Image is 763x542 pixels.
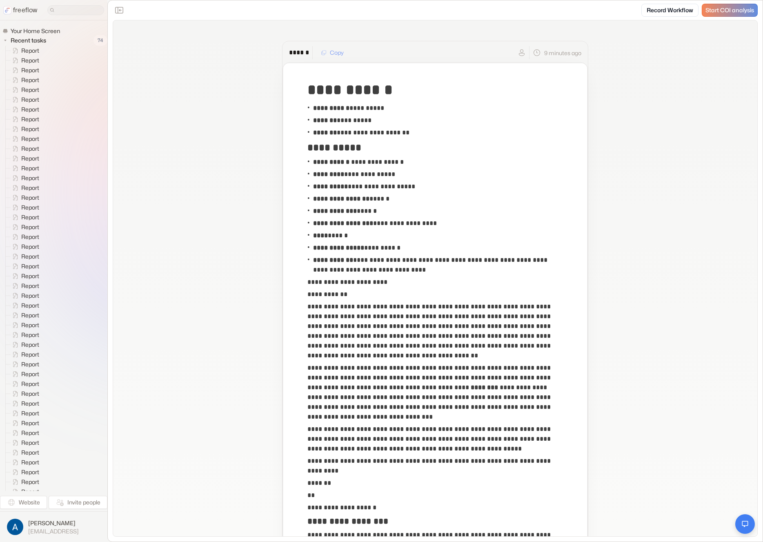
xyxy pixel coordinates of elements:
span: Recent tasks [9,36,49,45]
a: Report [6,212,42,222]
a: Report [6,418,42,428]
a: Record Workflow [641,4,698,17]
a: Your Home Screen [2,27,63,35]
button: Open chat [735,514,755,534]
a: Report [6,242,42,252]
a: Report [6,154,42,163]
span: Report [20,145,42,153]
span: [EMAIL_ADDRESS] [28,528,79,535]
span: Report [20,448,42,457]
a: Report [6,183,42,193]
span: Report [20,390,42,398]
span: Start COI analysis [705,7,754,14]
a: Report [6,408,42,418]
button: Close the sidebar [113,4,126,17]
span: Report [20,233,42,241]
a: Report [6,281,42,291]
span: Report [20,47,42,55]
a: Report [6,232,42,242]
a: Report [6,222,42,232]
a: Report [6,271,42,281]
a: Report [6,261,42,271]
span: Report [20,272,42,280]
span: Report [20,380,42,388]
span: Report [20,135,42,143]
a: Report [6,193,42,203]
a: Report [6,477,42,487]
a: Report [6,340,42,350]
a: Report [6,487,42,497]
span: Report [20,164,42,172]
a: Report [6,457,42,467]
a: Report [6,389,42,399]
span: Report [20,194,42,202]
span: Report [20,331,42,339]
a: Start COI analysis [702,4,758,17]
span: [PERSON_NAME] [28,519,79,527]
span: Report [20,86,42,94]
span: Report [20,66,42,74]
span: Report [20,154,42,163]
span: Report [20,350,42,359]
a: Report [6,46,42,56]
span: Report [20,252,42,261]
a: Report [6,301,42,310]
a: Report [6,85,42,95]
span: Report [20,105,42,114]
span: Report [20,96,42,104]
span: Report [20,488,42,496]
a: Report [6,173,42,183]
span: Report [20,174,42,182]
span: Report [20,468,42,476]
p: 9 minutes ago [544,49,581,57]
a: Report [6,467,42,477]
a: Report [6,310,42,320]
a: Report [6,144,42,154]
a: Report [6,75,42,85]
span: Report [20,213,42,221]
span: Report [20,341,42,349]
a: Report [6,203,42,212]
button: Invite people [49,496,107,509]
span: Report [20,56,42,65]
a: Report [6,399,42,408]
span: Report [20,76,42,84]
span: Report [20,370,42,378]
a: Report [6,330,42,340]
button: [PERSON_NAME][EMAIL_ADDRESS] [5,517,102,537]
a: Report [6,134,42,144]
span: Report [20,321,42,329]
span: Report [20,243,42,251]
a: Report [6,448,42,457]
a: Report [6,163,42,173]
span: Report [20,409,42,417]
span: Report [20,439,42,447]
a: freeflow [3,5,38,15]
a: Report [6,369,42,379]
a: Report [6,359,42,369]
span: Report [20,292,42,300]
a: Report [6,105,42,114]
a: Report [6,350,42,359]
a: Report [6,320,42,330]
p: freeflow [13,5,38,15]
a: Report [6,65,42,75]
a: Report [6,438,42,448]
span: Report [20,399,42,408]
span: Report [20,203,42,212]
button: Recent tasks [2,36,49,45]
a: Report [6,95,42,105]
a: Report [6,114,42,124]
span: Report [20,419,42,427]
span: Report [20,282,42,290]
span: Report [20,301,42,310]
span: Report [20,311,42,319]
span: Report [20,115,42,123]
span: Report [20,223,42,231]
a: Report [6,428,42,438]
a: Report [6,379,42,389]
span: Report [20,360,42,368]
a: Report [6,291,42,301]
span: Report [20,262,42,270]
a: Report [6,56,42,65]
